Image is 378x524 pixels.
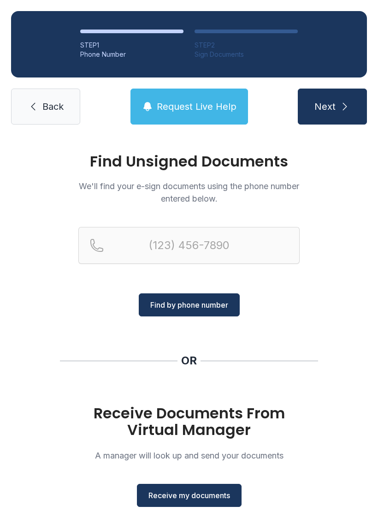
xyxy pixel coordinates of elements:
[195,50,298,59] div: Sign Documents
[42,100,64,113] span: Back
[148,490,230,501] span: Receive my documents
[80,41,183,50] div: STEP 1
[157,100,236,113] span: Request Live Help
[78,154,300,169] h1: Find Unsigned Documents
[78,227,300,264] input: Reservation phone number
[195,41,298,50] div: STEP 2
[314,100,336,113] span: Next
[78,405,300,438] h1: Receive Documents From Virtual Manager
[78,180,300,205] p: We'll find your e-sign documents using the phone number entered below.
[78,449,300,462] p: A manager will look up and send your documents
[181,353,197,368] div: OR
[150,299,228,310] span: Find by phone number
[80,50,183,59] div: Phone Number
